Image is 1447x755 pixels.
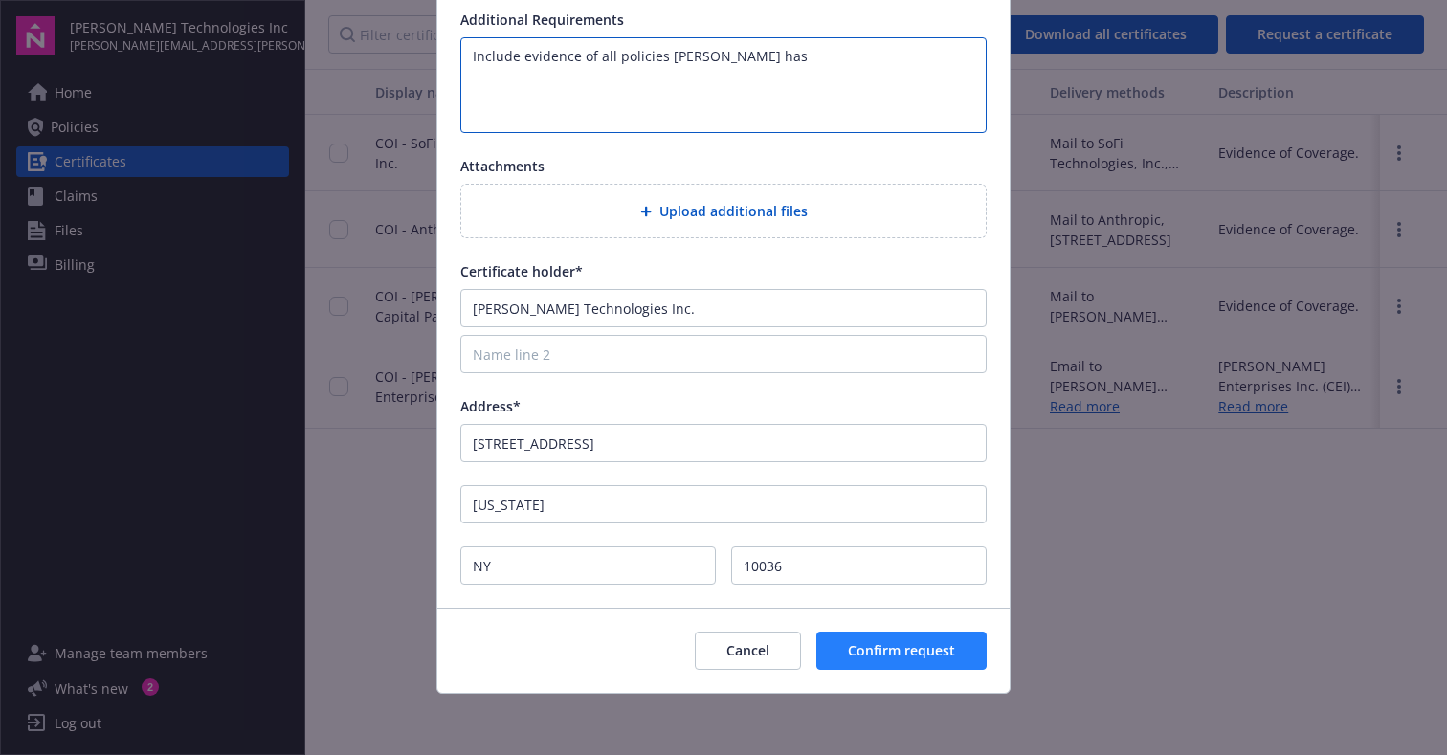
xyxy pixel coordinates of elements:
span: Attachments [460,157,545,175]
input: Street [460,424,987,462]
button: Cancel [695,632,801,670]
textarea: Include evidence of all policies [PERSON_NAME] has [460,37,987,133]
input: Zip [731,546,987,585]
input: Name line 1 [460,289,987,327]
button: Confirm request [816,632,987,670]
span: Certificate holder* [460,262,583,280]
span: Address* [460,397,521,415]
span: Upload additional files [659,201,808,221]
span: Confirm request [848,641,955,659]
span: Cancel [726,641,769,659]
span: Additional Requirements [460,11,624,29]
input: State [460,546,716,585]
div: Upload additional files [460,184,987,238]
input: Name line 2 [460,335,987,373]
input: City [460,485,987,523]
